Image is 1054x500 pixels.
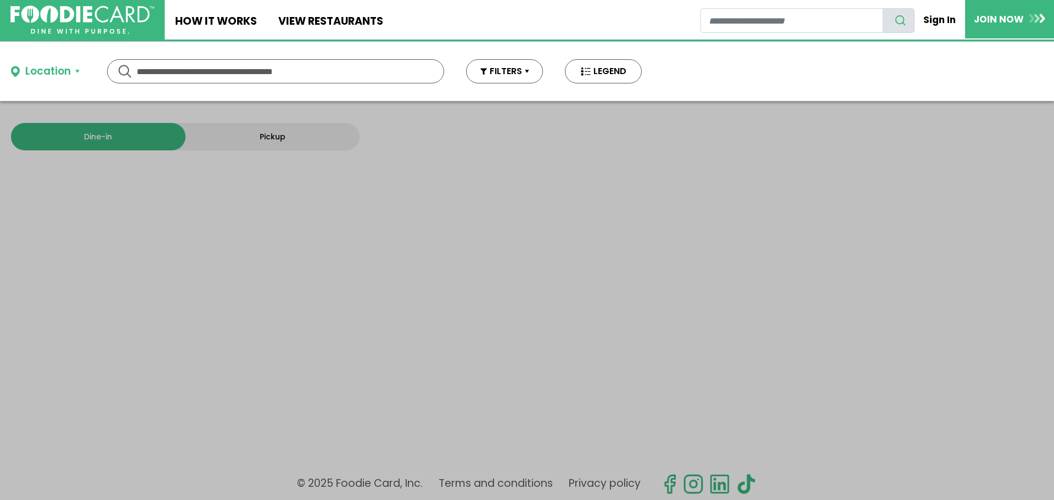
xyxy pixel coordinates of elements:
button: Location [11,64,80,80]
img: FoodieCard; Eat, Drink, Save, Donate [10,5,154,35]
a: Sign In [915,8,965,32]
div: Location [25,64,71,80]
button: search [883,8,915,33]
button: LEGEND [565,59,642,83]
button: FILTERS [466,59,543,83]
input: restaurant search [700,8,883,33]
